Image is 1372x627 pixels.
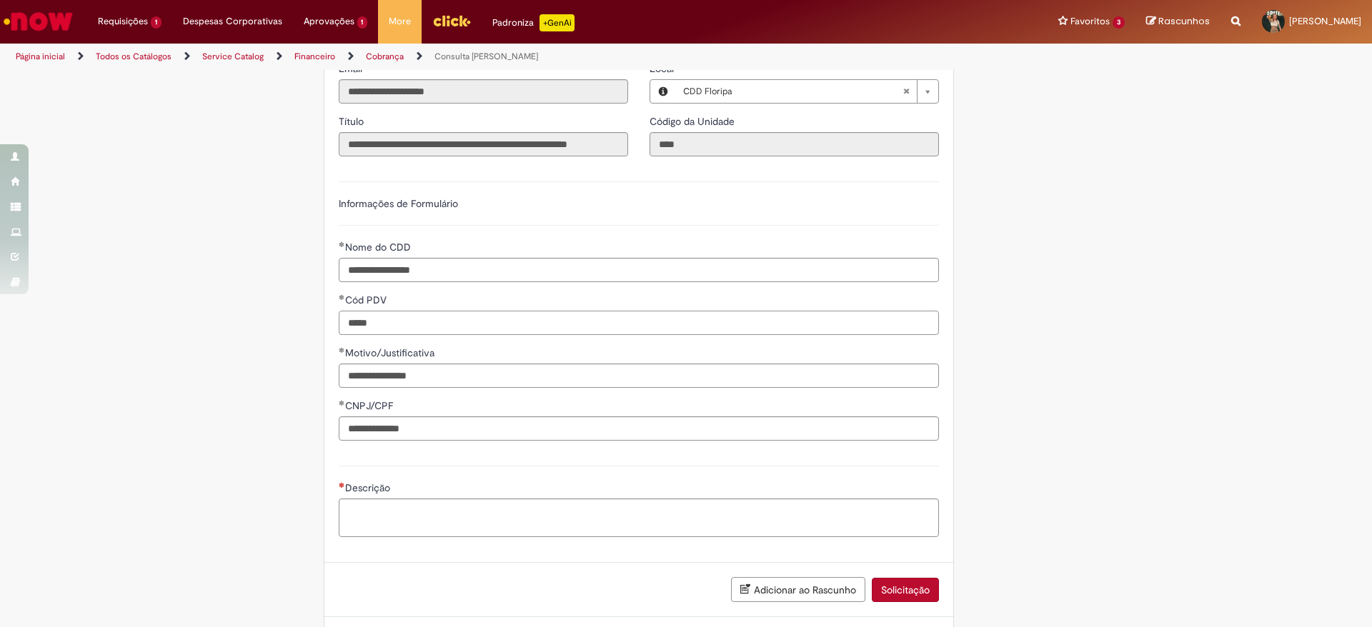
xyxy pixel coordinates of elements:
a: Rascunhos [1146,15,1210,29]
span: [PERSON_NAME] [1289,15,1361,27]
a: Página inicial [16,51,65,62]
span: Favoritos [1070,14,1110,29]
span: 3 [1113,16,1125,29]
span: Descrição [345,481,393,494]
span: Despesas Corporativas [183,14,282,29]
button: Adicionar ao Rascunho [731,577,865,602]
span: Rascunhos [1158,14,1210,28]
span: Cód PDV [345,294,389,306]
div: Padroniza [492,14,575,31]
input: Email [339,79,628,104]
a: Cobrança [366,51,404,62]
span: CDD Floripa [683,80,903,103]
span: 1 [151,16,161,29]
textarea: Descrição [339,498,939,537]
label: Somente leitura - Código da Unidade [650,114,737,129]
span: 1 [357,16,368,29]
span: Necessários [339,482,345,488]
span: CNPJ/CPF [345,399,396,412]
label: Informações de Formulário [339,197,458,210]
img: ServiceNow [1,7,75,36]
input: Título [339,132,628,156]
span: Motivo/Justificativa [345,346,437,359]
span: More [389,14,411,29]
a: Todos os Catálogos [96,51,171,62]
span: Nome do CDD [345,241,414,254]
span: Somente leitura - Título [339,115,367,128]
p: +GenAi [540,14,575,31]
input: Código da Unidade [650,132,939,156]
a: Service Catalog [202,51,264,62]
button: Solicitação [872,578,939,602]
span: Requisições [98,14,148,29]
input: Nome do CDD [339,258,939,282]
input: Cód PDV [339,311,939,335]
a: Financeiro [294,51,335,62]
img: click_logo_yellow_360x200.png [432,10,471,31]
span: Obrigatório Preenchido [339,400,345,406]
span: Somente leitura - Código da Unidade [650,115,737,128]
ul: Trilhas de página [11,44,904,70]
input: CNPJ/CPF [339,416,939,441]
a: CDD FloripaLimpar campo Local [676,80,938,103]
button: Local, Visualizar este registro CDD Floripa [650,80,676,103]
abbr: Limpar campo Local [895,80,917,103]
input: Motivo/Justificativa [339,363,939,388]
label: Somente leitura - Título [339,114,367,129]
a: Consulta [PERSON_NAME] [434,51,538,62]
span: Obrigatório Preenchido [339,294,345,300]
span: Aprovações [304,14,354,29]
span: Obrigatório Preenchido [339,241,345,247]
span: Obrigatório Preenchido [339,347,345,353]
